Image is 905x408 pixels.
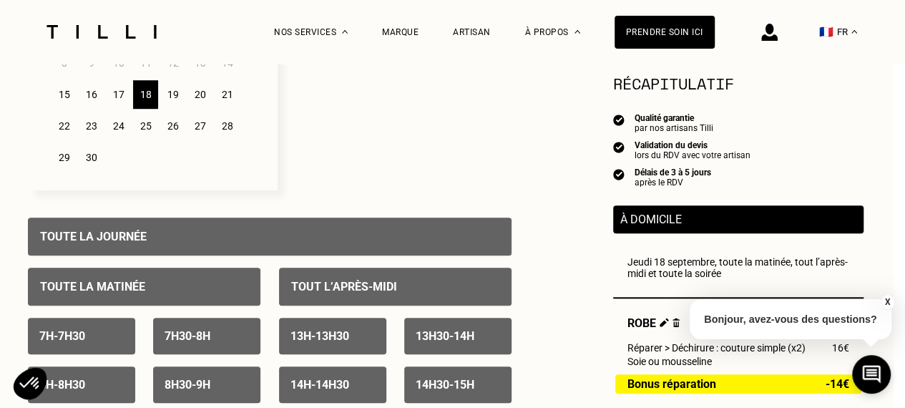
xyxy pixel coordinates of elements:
div: Validation du devis [635,140,750,150]
div: Jeudi 18 septembre, toute la matinée, tout l’après-midi et toute la soirée [627,256,849,279]
p: À domicile [620,213,856,226]
a: Marque [382,27,419,37]
p: 14h - 14h30 [290,378,349,392]
div: lors du RDV avec votre artisan [635,150,750,160]
div: 30 [79,143,104,172]
p: 7h - 7h30 [39,329,85,343]
img: icon list info [613,113,625,126]
p: 13h - 13h30 [290,329,349,343]
div: Qualité garantie [635,113,713,123]
div: après le RDV [635,178,711,188]
img: menu déroulant [851,30,857,34]
div: 21 [215,80,240,109]
a: Artisan [453,27,491,37]
p: Tout l’après-midi [291,280,397,293]
section: Récapitulatif [613,72,864,95]
img: icône connexion [761,24,778,41]
span: -14€ [826,378,849,390]
img: Supprimer [672,318,680,327]
img: Éditer [660,318,669,327]
div: 22 [52,112,77,140]
span: 🇫🇷 [819,25,833,39]
div: 24 [106,112,131,140]
div: 17 [106,80,131,109]
p: 7h30 - 8h [165,329,210,343]
p: Toute la journée [40,230,147,243]
span: Robe [627,316,680,330]
div: 20 [187,80,212,109]
img: Logo du service de couturière Tilli [41,25,162,39]
div: par nos artisans Tilli [635,123,713,133]
p: Bonjour, avez-vous des questions? [690,299,891,339]
div: 19 [160,80,185,109]
div: 26 [160,112,185,140]
p: 13h30 - 14h [416,329,474,343]
img: Menu déroulant à propos [574,30,580,34]
div: 25 [133,112,158,140]
p: 8h30 - 9h [165,378,210,392]
img: Menu déroulant [342,30,348,34]
img: icon list info [613,140,625,153]
img: icon list info [613,167,625,180]
div: Délais de 3 à 5 jours [635,167,711,178]
a: Prendre soin ici [615,16,715,49]
div: 29 [52,143,77,172]
div: 23 [79,112,104,140]
p: Toute la matinée [40,280,145,293]
span: Réparer > Déchirure : couture simple (x2) [627,342,806,354]
div: 28 [215,112,240,140]
div: 16 [79,80,104,109]
p: 14h30 - 15h [416,378,474,392]
div: 18 [133,80,158,109]
div: 27 [187,112,212,140]
button: X [880,294,894,310]
div: 15 [52,80,77,109]
span: Soie ou mousseline [627,356,712,367]
span: Bonus réparation [627,378,716,390]
p: 8h - 8h30 [39,378,85,392]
